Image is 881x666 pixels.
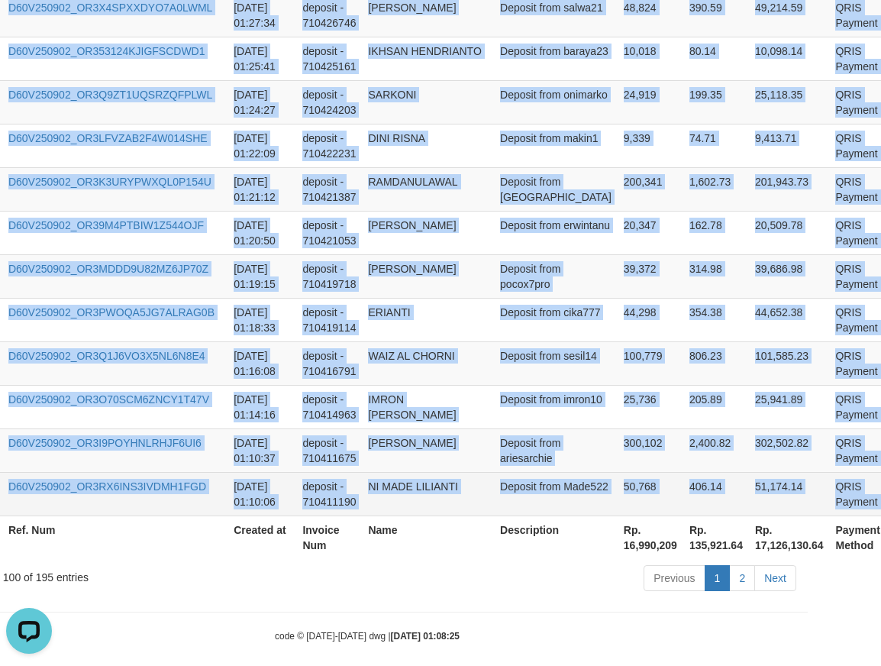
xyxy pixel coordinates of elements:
a: 1 [705,565,731,591]
td: 10,098.14 [749,37,830,80]
td: 25,941.89 [749,385,830,428]
td: Deposit from pocox7pro [494,254,618,298]
td: Deposit from Made522 [494,472,618,516]
td: 20,509.78 [749,211,830,254]
a: D60V250902_OR3I9POYHNLRHJF6UI6 [8,437,202,449]
td: NI MADE LILIANTI [362,472,494,516]
td: 74.71 [683,124,749,167]
a: Previous [644,565,705,591]
td: [DATE] 01:10:06 [228,472,296,516]
td: 25,118.35 [749,80,830,124]
td: 302,502.82 [749,428,830,472]
a: D60V250902_OR3MDDD9U82MZ6JP70Z [8,263,208,275]
td: Deposit from erwintanu [494,211,618,254]
a: D60V250902_OR39M4PTBIW1Z544OJF [8,219,204,231]
th: Rp. 16,990,209 [618,516,683,559]
td: 162.78 [683,211,749,254]
td: 10,018 [618,37,683,80]
td: deposit - 710424203 [296,80,362,124]
td: [DATE] 01:22:09 [228,124,296,167]
td: 201,943.73 [749,167,830,211]
a: D60V250902_OR3X4SPXXDYO7A0LWML [8,2,212,14]
a: D60V250902_OR3RX6INS3IVDMH1FGD [8,480,206,493]
td: 80.14 [683,37,749,80]
td: IMRON [PERSON_NAME] [362,385,494,428]
td: 9,339 [618,124,683,167]
td: deposit - 710425161 [296,37,362,80]
a: 2 [729,565,755,591]
td: 25,736 [618,385,683,428]
td: [PERSON_NAME] [362,211,494,254]
td: 205.89 [683,385,749,428]
a: D60V250902_OR3O70SCM6ZNCY1T47V [8,393,209,406]
td: Deposit from onimarko [494,80,618,124]
td: 1,602.73 [683,167,749,211]
td: 51,174.14 [749,472,830,516]
th: Created at [228,516,296,559]
th: Ref. Num [2,516,228,559]
td: DINI RISNA [362,124,494,167]
a: D60V250902_OR3PWOQA5JG7ALRAG0B [8,306,215,318]
td: Deposit from imron10 [494,385,618,428]
td: deposit - 710422231 [296,124,362,167]
th: Rp. 17,126,130.64 [749,516,830,559]
td: [PERSON_NAME] [362,254,494,298]
td: [DATE] 01:21:12 [228,167,296,211]
td: [DATE] 01:10:37 [228,428,296,472]
td: Deposit from makin1 [494,124,618,167]
th: Rp. 135,921.64 [683,516,749,559]
a: D60V250902_OR3Q1J6VO3X5NL6N8E4 [8,350,205,362]
td: 100,779 [618,341,683,385]
td: 406.14 [683,472,749,516]
td: 300,102 [618,428,683,472]
strong: [DATE] 01:08:25 [391,631,460,642]
td: Deposit from ariesarchie [494,428,618,472]
th: Invoice Num [296,516,362,559]
td: Deposit from cika777 [494,298,618,341]
td: [DATE] 01:19:15 [228,254,296,298]
td: deposit - 710419718 [296,254,362,298]
a: Next [754,565,796,591]
td: [DATE] 01:14:16 [228,385,296,428]
td: 199.35 [683,80,749,124]
a: D60V250902_OR353124KJIGFSCDWD1 [8,45,205,57]
td: Deposit from sesil14 [494,341,618,385]
td: deposit - 710419114 [296,298,362,341]
td: 2,400.82 [683,428,749,472]
td: [PERSON_NAME] [362,428,494,472]
td: deposit - 710411190 [296,472,362,516]
td: 39,686.98 [749,254,830,298]
td: 44,652.38 [749,298,830,341]
th: Name [362,516,494,559]
a: D60V250902_OR3Q9ZT1UQSRZQFPLWL [8,89,212,101]
td: [DATE] 01:25:41 [228,37,296,80]
td: WAIZ AL CHORNI [362,341,494,385]
td: 9,413.71 [749,124,830,167]
td: 24,919 [618,80,683,124]
td: IKHSAN HENDRIANTO [362,37,494,80]
td: [DATE] 01:20:50 [228,211,296,254]
td: 314.98 [683,254,749,298]
td: RAMDANULAWAL [362,167,494,211]
td: Deposit from [GEOGRAPHIC_DATA] [494,167,618,211]
td: 44,298 [618,298,683,341]
td: deposit - 710411675 [296,428,362,472]
td: 200,341 [618,167,683,211]
td: 101,585.23 [749,341,830,385]
td: 20,347 [618,211,683,254]
td: [DATE] 01:24:27 [228,80,296,124]
td: deposit - 710414963 [296,385,362,428]
td: deposit - 710421387 [296,167,362,211]
td: deposit - 710416791 [296,341,362,385]
td: SARKONI [362,80,494,124]
td: deposit - 710421053 [296,211,362,254]
a: D60V250902_OR3LFVZAB2F4W014SHE [8,132,208,144]
td: 806.23 [683,341,749,385]
a: D60V250902_OR3K3URYPWXQL0P154U [8,176,211,188]
small: code © [DATE]-[DATE] dwg | [275,631,460,642]
th: Description [494,516,618,559]
td: [DATE] 01:18:33 [228,298,296,341]
td: [DATE] 01:16:08 [228,341,296,385]
td: 39,372 [618,254,683,298]
td: 50,768 [618,472,683,516]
